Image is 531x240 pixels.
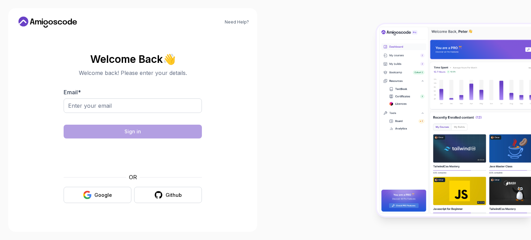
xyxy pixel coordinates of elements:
[129,173,137,181] p: OR
[64,54,202,65] h2: Welcome Back
[64,125,202,138] button: Sign in
[64,187,131,203] button: Google
[377,24,531,216] img: Amigoscode Dashboard
[163,54,176,65] span: 👋
[225,19,249,25] a: Need Help?
[64,69,202,77] p: Welcome back! Please enter your details.
[17,17,79,28] a: Home link
[81,143,185,169] iframe: Widget containing checkbox for hCaptcha security challenge
[94,192,112,199] div: Google
[64,98,202,113] input: Enter your email
[124,128,141,135] div: Sign in
[134,187,202,203] button: Github
[64,89,81,96] label: Email *
[166,192,182,199] div: Github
